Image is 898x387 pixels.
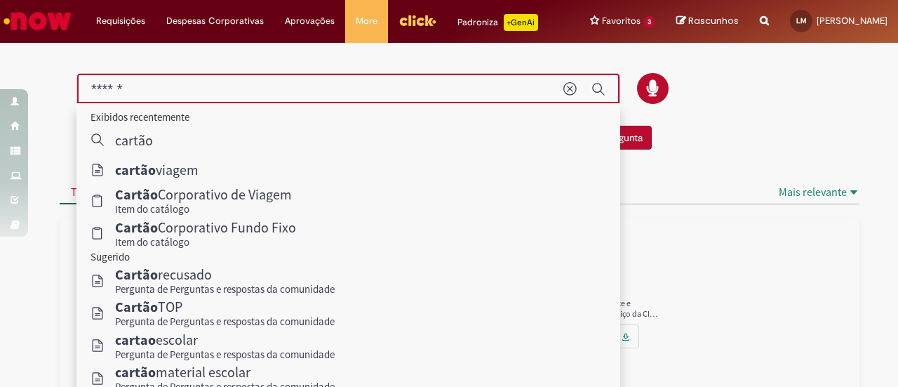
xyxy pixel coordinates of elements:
[602,14,641,28] span: Favoritos
[285,14,335,28] span: Aprovações
[504,14,538,31] p: +GenAi
[356,14,377,28] span: More
[96,14,145,28] span: Requisições
[817,15,887,27] span: [PERSON_NAME]
[688,14,739,27] span: Rascunhos
[166,14,264,28] span: Despesas Corporativas
[1,7,74,35] img: ServiceNow
[643,16,655,28] span: 3
[676,15,739,28] a: Rascunhos
[398,10,436,31] img: click_logo_yellow_360x200.png
[457,14,538,31] div: Padroniza
[796,16,807,25] span: LM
